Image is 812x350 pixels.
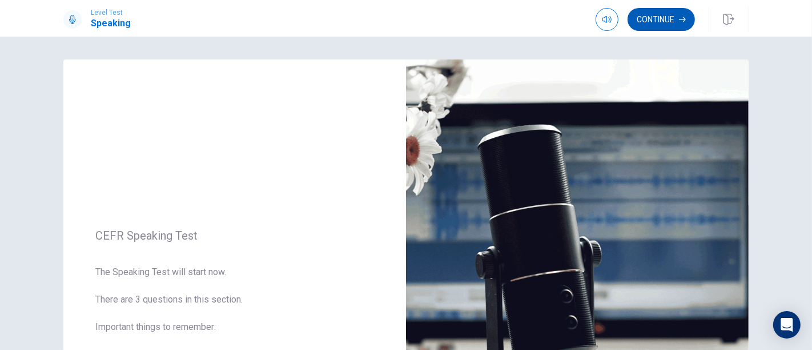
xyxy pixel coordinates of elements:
[95,229,374,242] span: CEFR Speaking Test
[91,9,131,17] span: Level Test
[773,311,801,339] div: Open Intercom Messenger
[91,17,131,30] h1: Speaking
[628,8,695,31] button: Continue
